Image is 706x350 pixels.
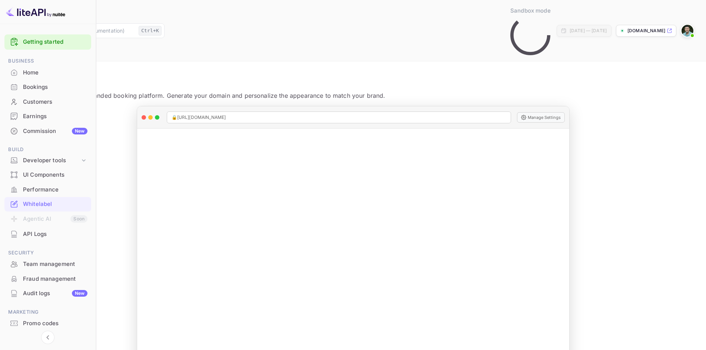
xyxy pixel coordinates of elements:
div: Performance [4,183,91,197]
button: Collapse navigation [41,331,54,344]
a: Performance [4,183,91,196]
a: Getting started [23,38,87,46]
div: UI Components [23,171,87,179]
a: Whitelabel [4,197,91,211]
div: Fraud management [23,275,87,283]
div: CommissionNew [4,124,91,139]
a: Fraud management [4,272,91,286]
div: New [72,128,87,134]
img: Jaime Mantilla [682,25,693,37]
div: Commission [23,127,87,136]
span: Marketing [4,308,91,316]
div: Audit logs [23,289,87,298]
span: Build [4,146,91,154]
div: Home [23,69,87,77]
div: Promo codes [4,316,91,331]
p: Create and customize your branded booking platform. Generate your domain and personalize the appe... [9,91,697,100]
div: Team management [23,260,87,269]
div: Getting started [4,34,91,50]
div: Whitelabel [23,200,87,209]
div: API Logs [4,227,91,241]
p: Whitelabel [9,76,697,85]
span: Sandbox mode [510,7,551,14]
div: Developer tools [23,156,80,165]
a: Earnings [4,109,91,123]
div: Earnings [23,112,87,121]
div: Audit logsNew [4,286,91,301]
a: Customers [4,95,91,109]
a: Bookings [4,80,91,94]
a: Team management [4,257,91,271]
div: Earnings [4,109,91,124]
p: [DOMAIN_NAME] [627,27,665,34]
button: Manage Settings [517,112,565,123]
div: Ctrl+K [139,26,162,36]
a: Home [4,66,91,79]
div: Whitelabel [4,197,91,211]
div: Promo codes [23,319,87,328]
a: Promo codes [4,316,91,330]
span: 🔒 [URL][DOMAIN_NAME] [172,114,226,121]
div: Customers [23,98,87,106]
a: CommissionNew [4,124,91,138]
div: Team management [4,257,91,271]
div: Performance [23,186,87,194]
a: UI Components [4,168,91,181]
div: New [72,290,87,297]
img: LiteAPI logo [6,6,65,18]
a: API Logs [4,227,91,241]
div: Home [4,66,91,80]
div: Bookings [23,83,87,91]
div: [DATE] — [DATE] [570,27,607,34]
a: Audit logsNew [4,286,91,300]
div: API Logs [23,230,87,239]
span: Business [4,57,91,65]
span: Security [4,249,91,257]
div: Developer tools [4,154,91,167]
